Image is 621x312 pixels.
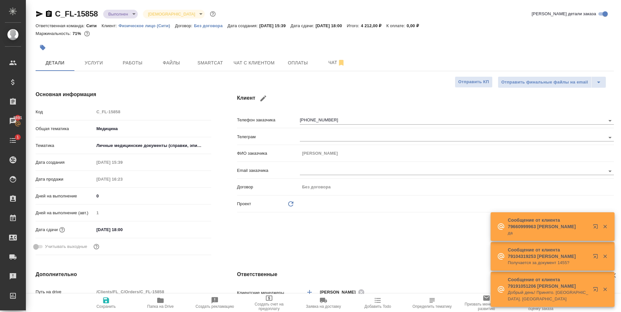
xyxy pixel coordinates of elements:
button: Open [605,167,615,176]
button: Если добавить услуги и заполнить их объемом, то дата рассчитается автоматически [58,226,66,234]
button: Выполнен [106,11,130,17]
span: Определить тематику [412,304,452,309]
div: [PERSON_NAME] [320,288,366,296]
button: Папка на Drive [133,294,188,312]
span: Создать рекламацию [196,304,234,309]
input: Пустое поле [94,208,211,217]
span: Работы [117,59,148,67]
p: Путь на drive [36,289,94,295]
p: Клиент: [102,23,118,28]
button: Скопировать ссылку для ЯМессенджера [36,10,43,18]
input: ✎ Введи что-нибудь [94,225,151,234]
span: [PERSON_NAME] [320,289,360,295]
input: Пустое поле [94,174,151,184]
p: ФИО заказчика [237,150,300,157]
h4: Основная информация [36,91,211,98]
span: Заявка на доставку [306,304,341,309]
span: Smartcat [195,59,226,67]
p: [DATE] 15:39 [259,23,291,28]
p: К оплате: [386,23,407,28]
p: Дата создания: [227,23,259,28]
span: Добавить Todo [365,304,391,309]
p: Добрый день! Принято. [GEOGRAPHIC_DATA]. [GEOGRAPHIC_DATA] [508,289,589,302]
button: Создать счет на предоплату [242,294,296,312]
div: Медицина [94,123,211,134]
input: Пустое поле [300,149,614,158]
button: Open [605,133,615,142]
button: Скопировать ссылку [45,10,53,18]
input: ✎ Введи что-нибудь [94,191,211,201]
p: Договор: [175,23,194,28]
p: Email заказчика [237,167,300,174]
a: C_FL-15858 [55,9,98,18]
p: Телеграм [237,134,300,140]
button: Заявка на доставку [296,294,351,312]
span: 8891 [9,115,26,121]
span: Отправить финальные файлы на email [501,79,588,86]
p: Проект [237,201,251,207]
button: Создать рекламацию [188,294,242,312]
p: Итого: [347,23,361,28]
p: Дней на выполнение [36,193,94,199]
button: Сохранить [79,294,133,312]
div: Личные медицинские документы (справки, эпикризы) [94,140,211,151]
button: Добавить Todo [351,294,405,312]
p: Сообщение от клиента 79660999963 [PERSON_NAME] [508,217,589,230]
button: Выбери, если сб и вс нужно считать рабочими днями для выполнения заказа. [92,242,101,251]
p: Тематика [36,142,94,149]
span: [PERSON_NAME] детали заказа [532,11,596,17]
button: Закрыть [598,224,612,229]
a: 8891 [2,113,24,129]
p: Дата сдачи: [290,23,315,28]
h4: Клиент [237,91,614,106]
p: Сообщение от клиента 79191051206 [PERSON_NAME] [508,276,589,289]
p: Код [36,109,94,115]
p: Ответственная команда: [36,23,86,28]
button: Открыть в новой вкладке [589,220,605,236]
span: Чат с клиентом [234,59,275,67]
button: Открыть в новой вкладке [589,250,605,265]
span: Детали [39,59,71,67]
p: Маржинальность: [36,31,72,36]
input: Пустое поле [94,107,211,117]
span: Отправить КП [458,78,489,86]
button: Закрыть [598,286,612,292]
span: Учитывать выходные [45,243,87,250]
p: Дней на выполнение (авт.) [36,210,94,216]
p: Получается за документ 1455? [508,260,589,266]
button: Open [605,116,615,125]
span: 1 [13,134,23,140]
p: Телефон заказчика [237,117,300,123]
span: Оплаты [282,59,313,67]
p: Дата сдачи [36,227,58,233]
button: Призвать менеджера по развитию [459,294,514,312]
button: Добавить менеджера [302,284,317,300]
span: Услуги [78,59,109,67]
button: Определить тематику [405,294,459,312]
a: Без договора [194,23,228,28]
div: Выполнен [103,10,138,18]
p: Общая тематика [36,126,94,132]
span: Папка на Drive [147,304,174,309]
button: Доп статусы указывают на важность/срочность заказа [209,10,217,18]
button: Отправить финальные файлы на email [498,76,592,88]
button: Закрыть [598,253,612,259]
button: Отправить КП [455,76,493,88]
h4: Ответственные [237,271,614,278]
p: Договор [237,184,300,190]
h4: Дополнительно [36,271,211,278]
a: 1 [2,132,24,149]
input: Пустое поле [94,287,211,296]
p: да [508,230,589,236]
p: 4 212,00 ₽ [361,23,387,28]
p: [DATE] 18:00 [316,23,347,28]
svg: Отписаться [337,59,345,67]
span: Создать счет на предоплату [246,302,292,311]
button: Добавить тэг [36,40,50,55]
p: Сити [86,23,102,28]
input: Пустое поле [94,158,151,167]
a: Физическое лицо (Сити) [118,23,175,28]
span: Призвать менеджера по развитию [463,302,510,311]
p: Сообщение от клиента 79104319253 [PERSON_NAME] [508,247,589,260]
